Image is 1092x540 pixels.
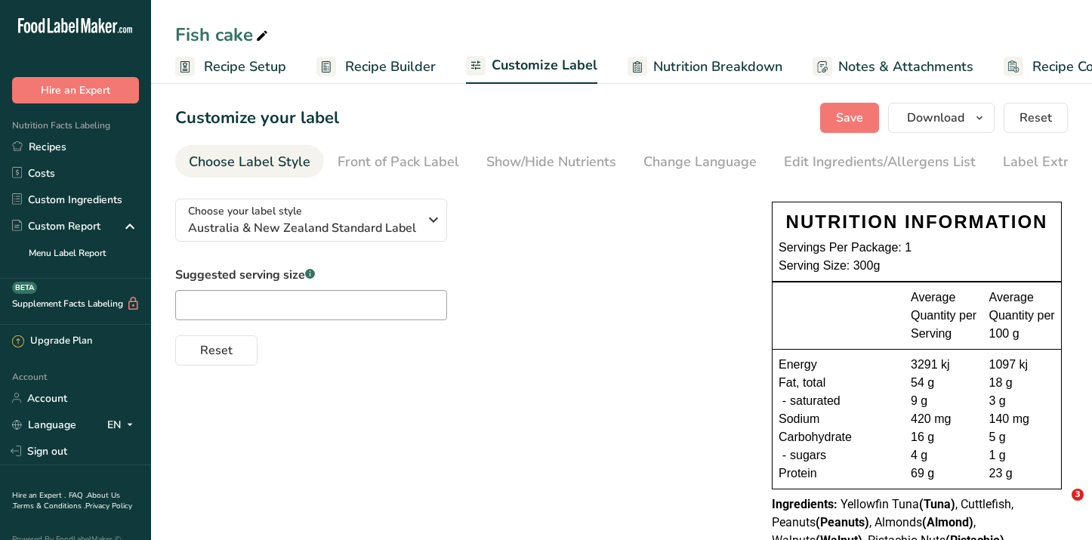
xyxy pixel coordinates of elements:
[779,257,1055,275] div: Serving Size: 300g
[466,48,597,85] a: Customize Label
[989,392,1056,410] div: 3 g
[1020,109,1052,127] span: Reset
[1004,103,1068,133] button: Reset
[989,428,1056,446] div: 5 g
[204,57,286,77] span: Recipe Setup
[911,356,977,374] div: 3291 kj
[907,109,964,127] span: Download
[779,208,1055,236] div: NUTRITION INFORMATION
[836,109,863,127] span: Save
[188,203,302,219] span: Choose your label style
[989,464,1056,483] div: 23 g
[989,356,1056,374] div: 1097 kj
[790,446,826,464] span: sugars
[816,515,869,529] b: (Peanuts)
[911,392,977,410] div: 9 g
[12,282,37,294] div: BETA
[813,50,973,84] a: Notes & Attachments
[779,356,817,374] span: Energy
[12,412,76,438] a: Language
[13,501,85,511] a: Terms & Conditions .
[838,57,973,77] span: Notes & Attachments
[12,490,66,501] a: Hire an Expert .
[175,266,447,284] label: Suggested serving size
[188,219,418,237] span: Australia & New Zealand Standard Label
[919,497,955,511] b: (Tuna)
[69,490,87,501] a: FAQ .
[779,464,817,483] span: Protein
[989,446,1056,464] div: 1 g
[779,428,852,446] span: Carbohydrate
[12,77,139,103] button: Hire an Expert
[779,374,825,392] span: Fat, total
[989,410,1056,428] div: 140 mg
[779,446,790,464] div: -
[175,335,258,366] button: Reset
[486,152,616,172] div: Show/Hide Nutrients
[200,341,233,359] span: Reset
[922,515,973,529] b: (Almond)
[1041,489,1077,525] iframe: Intercom live chat
[790,392,841,410] span: saturated
[175,21,271,48] div: Fish cake
[1072,489,1084,501] span: 3
[175,50,286,84] a: Recipe Setup
[779,392,790,410] div: -
[492,55,597,76] span: Customize Label
[12,490,120,511] a: About Us .
[12,218,100,234] div: Custom Report
[820,103,879,133] button: Save
[772,497,838,511] span: Ingredients:
[911,464,977,483] div: 69 g
[911,446,977,464] div: 4 g
[316,50,436,84] a: Recipe Builder
[643,152,757,172] div: Change Language
[175,199,447,242] button: Choose your label style Australia & New Zealand Standard Label
[189,152,310,172] div: Choose Label Style
[107,415,139,434] div: EN
[911,428,977,446] div: 16 g
[12,334,92,349] div: Upgrade Plan
[911,289,977,343] div: Average Quantity per Serving
[888,103,995,133] button: Download
[911,374,977,392] div: 54 g
[85,501,132,511] a: Privacy Policy
[989,289,1056,343] div: Average Quantity per 100 g
[989,374,1056,392] div: 18 g
[779,239,1055,257] div: Servings Per Package: 1
[779,410,819,428] span: Sodium
[345,57,436,77] span: Recipe Builder
[653,57,782,77] span: Nutrition Breakdown
[338,152,459,172] div: Front of Pack Label
[784,152,976,172] div: Edit Ingredients/Allergens List
[911,410,977,428] div: 420 mg
[628,50,782,84] a: Nutrition Breakdown
[175,106,339,131] h1: Customize your label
